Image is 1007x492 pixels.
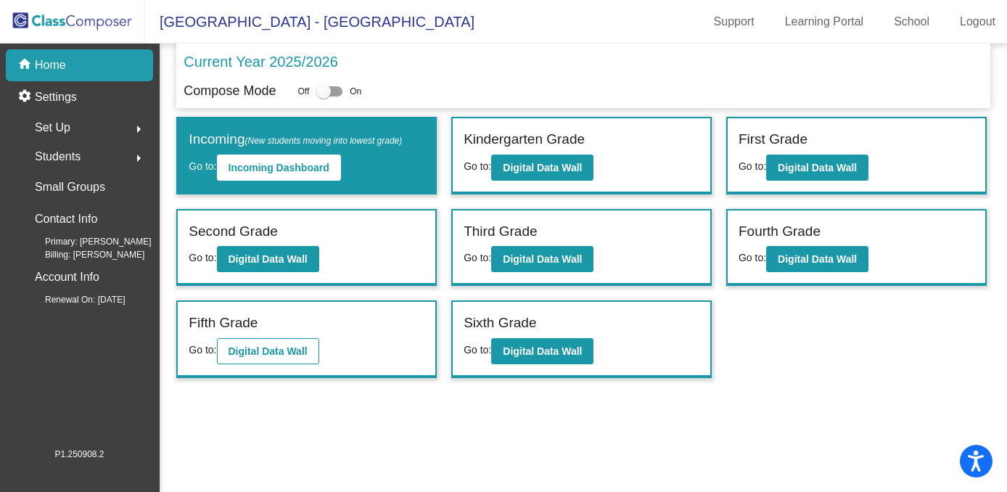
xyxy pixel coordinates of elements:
span: (New students moving into lowest grade) [244,136,402,146]
p: Current Year 2025/2026 [184,51,337,73]
button: Digital Data Wall [491,246,593,272]
b: Digital Data Wall [503,253,582,265]
mat-icon: home [17,57,35,74]
p: Home [35,57,66,74]
span: Primary: [PERSON_NAME] [22,235,152,248]
button: Digital Data Wall [491,155,593,181]
b: Digital Data Wall [503,345,582,357]
span: [GEOGRAPHIC_DATA] - [GEOGRAPHIC_DATA] [145,10,474,33]
span: Go to: [464,160,491,172]
label: Kindergarten Grade [464,129,585,150]
span: Go to: [189,252,216,263]
span: Off [297,85,309,98]
button: Digital Data Wall [491,338,593,364]
span: Go to: [464,252,491,263]
b: Digital Data Wall [503,162,582,173]
b: Digital Data Wall [229,253,308,265]
p: Settings [35,89,77,106]
b: Digital Data Wall [229,345,308,357]
a: School [882,10,941,33]
mat-icon: settings [17,89,35,106]
b: Digital Data Wall [778,253,857,265]
button: Digital Data Wall [766,246,868,272]
span: Billing: [PERSON_NAME] [22,248,144,261]
button: Digital Data Wall [766,155,868,181]
button: Digital Data Wall [217,338,319,364]
label: Third Grade [464,221,537,242]
button: Digital Data Wall [217,246,319,272]
a: Learning Portal [773,10,876,33]
span: Go to: [189,344,216,356]
span: Go to: [189,160,216,172]
label: Fifth Grade [189,313,258,334]
label: Incoming [189,129,402,150]
span: Go to: [739,252,766,263]
a: Logout [948,10,1007,33]
span: Go to: [739,160,766,172]
button: Incoming Dashboard [217,155,341,181]
span: Go to: [464,344,491,356]
span: Students [35,147,81,167]
span: Set Up [35,118,70,138]
b: Incoming Dashboard [229,162,329,173]
p: Small Groups [35,177,105,197]
span: Renewal On: [DATE] [22,293,125,306]
p: Account Info [35,267,99,287]
p: Compose Mode [184,81,276,101]
label: First Grade [739,129,807,150]
label: Sixth Grade [464,313,536,334]
label: Fourth Grade [739,221,821,242]
mat-icon: arrow_right [130,149,147,167]
mat-icon: arrow_right [130,120,147,138]
p: Contact Info [35,209,97,229]
b: Digital Data Wall [778,162,857,173]
span: On [350,85,361,98]
label: Second Grade [189,221,278,242]
a: Support [702,10,766,33]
